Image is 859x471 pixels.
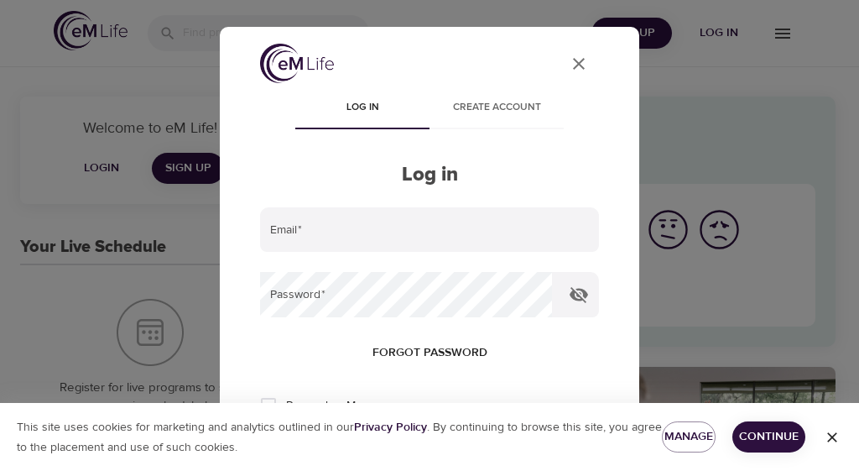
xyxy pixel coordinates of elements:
[372,343,487,364] span: Forgot password
[260,163,599,187] h2: Log in
[305,99,419,117] span: Log in
[354,420,427,435] b: Privacy Policy
[260,44,334,83] img: logo
[440,99,554,117] span: Create account
[675,427,702,447] span: Manage
[366,338,494,369] button: Forgot password
[286,397,362,415] span: Remember Me
[260,89,599,129] div: disabled tabs example
[559,44,599,84] button: close
[746,427,792,447] span: Continue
